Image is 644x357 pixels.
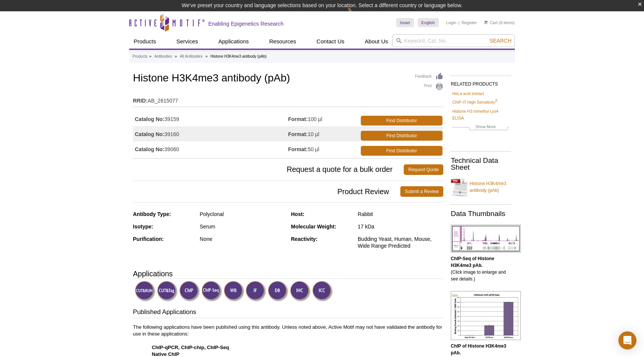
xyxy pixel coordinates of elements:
a: Contact Us [312,34,349,49]
div: Open Intercom Messenger [618,331,636,349]
li: » [175,54,177,58]
h2: Technical Data Sheet [451,157,511,171]
button: Search [487,37,514,44]
a: Histone H3K4me3 antibody (pAb) [451,176,511,198]
a: Products [129,34,160,49]
img: Change Here [347,6,367,23]
sup: ® [495,99,498,103]
a: English [418,18,439,27]
img: Immunohistochemistry Validated [290,281,311,302]
strong: ChIP-qPCR, ChIP-chip, ChIP-Seq [152,345,229,350]
td: 39060 [133,141,288,156]
li: Histone H3K4me3 antibody (pAb) [211,54,267,58]
a: Login [446,20,456,25]
strong: Purification: [133,236,164,242]
strong: Antibody Type: [133,211,171,217]
a: Services [172,34,203,49]
td: 10 µl [288,126,359,141]
div: Budding Yeast, Human, Mouse, Wide Range Predicted [358,236,443,249]
a: Antibodies [154,53,172,60]
img: CUT&RUN Validated [135,281,156,302]
div: Rabbit [358,211,443,218]
a: All Antibodies [180,53,203,60]
td: 50 µl [288,141,359,156]
strong: Native ChIP [152,351,179,357]
td: 39159 [133,111,288,126]
a: Find Distributor [361,116,443,126]
strong: Reactivity: [291,236,318,242]
a: Register [461,20,477,25]
li: » [205,54,208,58]
td: 100 µl [288,111,359,126]
div: Serum [200,223,285,230]
img: Histone H3K4me3 antibody (pAb) tested by ChIP. [451,291,521,340]
a: Show More [452,123,510,132]
a: Israel [396,18,414,27]
li: » [149,54,151,58]
img: Immunocytochemistry Validated [312,281,333,302]
strong: RRID: [133,97,148,104]
a: Request Quote [404,164,443,175]
img: Dot Blot Validated [268,281,288,302]
a: Submit a Review [400,186,443,197]
a: ChIP-IT High Sensitivity® [452,99,497,106]
a: About Us [360,34,393,49]
li: | [458,18,459,27]
a: Cart [484,20,497,25]
a: Products [133,53,147,60]
img: Immunofluorescence Validated [246,281,266,302]
div: Polyclonal [200,211,285,218]
strong: Molecular Weight: [291,224,336,230]
a: Histone H3 trimethyl Lys4 ELISA [452,108,510,121]
span: Request a quote for a bulk order [133,164,404,175]
b: ChIP-Seq of Histone H3K4me3 pAb. [451,256,494,268]
img: Western Blot Validated [224,281,244,302]
strong: Format: [288,146,308,153]
h1: Histone H3K4me3 antibody (pAb) [133,72,443,85]
a: Resources [265,34,301,49]
div: 17 kDa [358,223,443,230]
h2: Enabling Epigenetics Research [208,20,284,27]
td: AB_2615077 [133,93,443,105]
a: Applications [214,34,253,49]
span: Search [490,38,511,44]
td: 39160 [133,126,288,141]
h2: RELATED PRODUCTS [451,75,511,89]
strong: Catalog No: [135,131,165,138]
h2: Data Thumbnails [451,210,511,217]
a: Feedback [415,72,443,81]
strong: Isotype: [133,224,153,230]
strong: Format: [288,116,308,123]
img: Histone H3K4me3 antibody (pAb) tested by ChIP-Seq. [451,225,521,253]
img: ChIP-Seq Validated [201,281,222,302]
a: HeLa acid extract [452,90,484,97]
img: CUT&Tag Validated [157,281,178,302]
a: Print [415,83,443,91]
h3: Published Applications [133,308,443,318]
b: ChIP of Histone H3K4me3 pAb. [451,343,506,355]
span: Product Review [133,186,400,197]
h3: Applications [133,268,443,279]
strong: Catalog No: [135,116,165,123]
strong: Catalog No: [135,146,165,153]
a: Find Distributor [361,131,443,141]
strong: Format: [288,131,308,138]
img: ChIP Validated [179,281,200,302]
input: Keyword, Cat. No. [392,34,515,47]
div: None [200,236,285,242]
p: (Click image to enlarge and see details.) [451,255,511,282]
li: (0 items) [484,18,515,27]
a: Find Distributor [361,146,443,156]
img: Your Cart [484,20,488,24]
strong: Host: [291,211,305,217]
